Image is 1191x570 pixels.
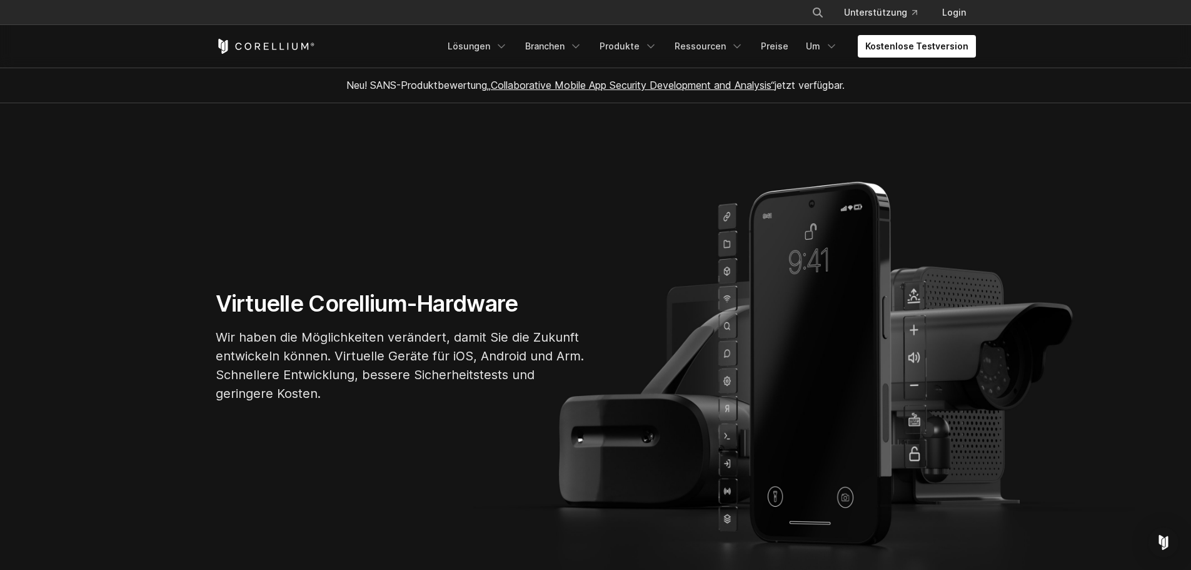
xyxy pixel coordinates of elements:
[865,41,968,51] font: Kostenlose Testversion
[942,7,966,18] font: Login
[487,79,775,91] a: „Collaborative Mobile App Security Development and Analysis“
[807,1,829,24] button: Suchen
[806,41,820,51] font: Um
[600,41,640,51] font: Produkte
[448,41,490,51] font: Lösungen
[761,41,788,51] font: Preise
[346,79,487,91] font: Neu! SANS-Produktbewertung
[216,330,584,401] font: Wir haben die Möglichkeiten verändert, damit Sie die Zukunft entwickeln können. Virtuelle Geräte ...
[216,39,315,54] a: Corellium-Startseite
[844,7,907,18] font: Unterstützung
[775,79,845,91] font: jetzt verfügbar.
[216,290,518,317] font: Virtuelle Corellium-Hardware
[675,41,726,51] font: Ressourcen
[525,41,565,51] font: Branchen
[440,35,976,58] div: Navigationsmenü
[797,1,976,24] div: Navigationsmenü
[1148,527,1178,557] div: Öffnen Sie den Intercom Messenger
